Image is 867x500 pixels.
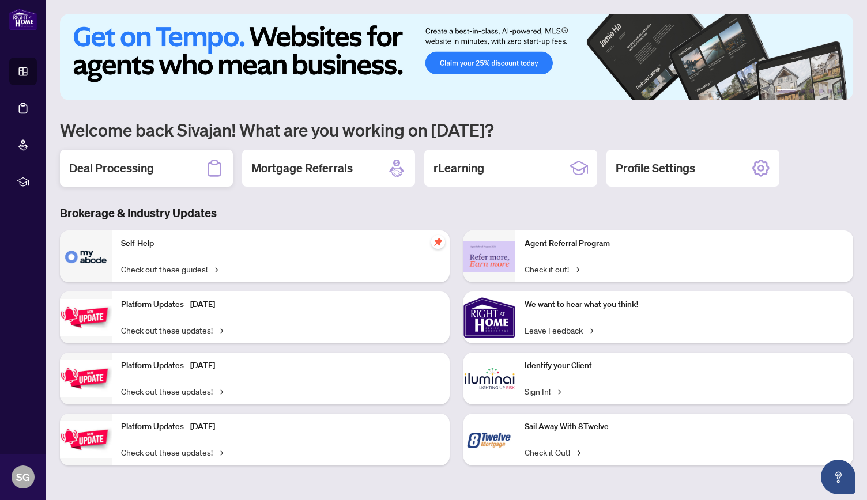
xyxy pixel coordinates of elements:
a: Check out these updates!→ [121,385,223,397]
button: 5 [828,89,832,93]
img: logo [9,9,37,30]
span: pushpin [431,235,445,249]
button: 4 [819,89,823,93]
img: Slide 0 [60,14,853,100]
p: Sail Away With 8Twelve [525,421,844,433]
a: Check it out!→ [525,263,579,275]
span: → [217,385,223,397]
p: Platform Updates - [DATE] [121,359,440,372]
h1: Welcome back Sivajan! What are you working on [DATE]? [60,119,853,141]
span: SG [16,469,30,485]
p: We want to hear what you think! [525,298,844,311]
img: Platform Updates - July 21, 2025 [60,299,112,335]
img: Identify your Client [463,353,515,404]
img: Agent Referral Program [463,241,515,272]
img: Sail Away With 8Twelve [463,414,515,465]
button: 3 [809,89,814,93]
a: Check it Out!→ [525,446,580,459]
button: 2 [800,89,805,93]
p: Platform Updates - [DATE] [121,421,440,433]
p: Platform Updates - [DATE] [121,298,440,311]
img: We want to hear what you think! [463,291,515,343]
button: 1 [777,89,796,93]
h2: Profile Settings [616,160,695,176]
a: Leave Feedback→ [525,324,593,336]
h2: Deal Processing [69,160,154,176]
span: → [555,385,561,397]
span: → [587,324,593,336]
button: 6 [837,89,842,93]
img: Platform Updates - June 23, 2025 [60,421,112,457]
a: Sign In!→ [525,385,561,397]
a: Check out these guides!→ [121,263,218,275]
p: Self-Help [121,237,440,250]
button: Open asap [821,460,855,494]
p: Identify your Client [525,359,844,372]
span: → [212,263,218,275]
span: → [217,446,223,459]
img: Platform Updates - July 8, 2025 [60,360,112,396]
span: → [574,263,579,275]
a: Check out these updates!→ [121,324,223,336]
span: → [575,446,580,459]
img: Self-Help [60,230,112,282]
h3: Brokerage & Industry Updates [60,205,853,221]
span: → [217,324,223,336]
p: Agent Referral Program [525,237,844,250]
h2: rLearning [433,160,484,176]
a: Check out these updates!→ [121,446,223,459]
h2: Mortgage Referrals [251,160,353,176]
